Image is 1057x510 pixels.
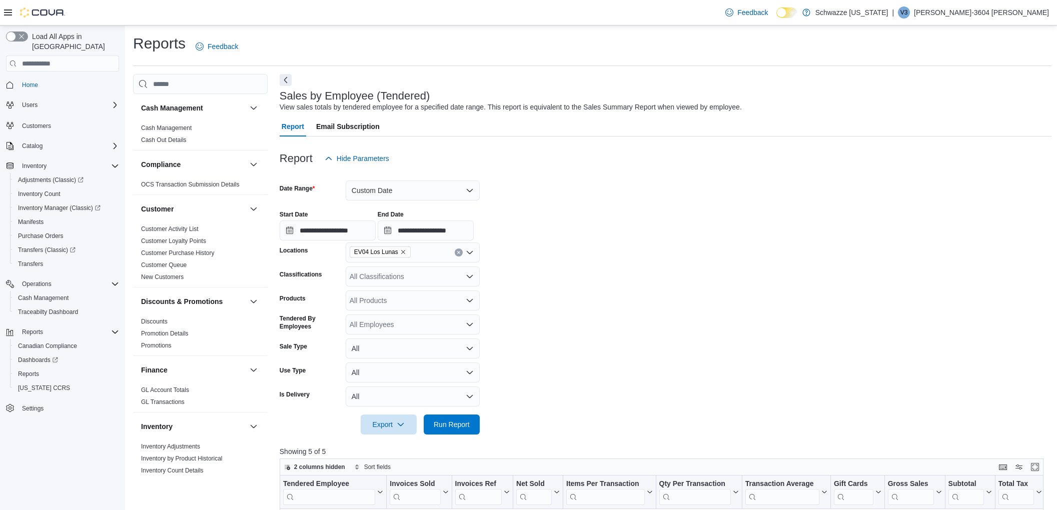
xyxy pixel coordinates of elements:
span: Washington CCRS [14,382,119,394]
span: Inventory Adjustments [141,442,200,450]
button: Items Per Transaction [566,479,653,505]
div: Invoices Sold [390,479,440,505]
span: Feedback [208,41,238,51]
span: Discounts [141,317,168,325]
span: Transfers [18,260,43,268]
span: Manifests [14,216,119,228]
span: Manifests [18,218,44,226]
button: Cash Management [141,103,246,113]
div: Qty Per Transaction [659,479,730,505]
a: [US_STATE] CCRS [14,382,74,394]
button: Tendered Employee [283,479,383,505]
span: Customer Purchase History [141,249,215,257]
span: Reports [14,368,119,380]
span: Report [282,116,304,136]
button: Cash Management [248,102,260,114]
a: Customers [18,120,55,132]
div: Total Tax [998,479,1033,489]
button: Operations [18,278,56,290]
a: Canadian Compliance [14,340,81,352]
button: Remove EV04 Los Lunas from selection in this group [400,249,406,255]
span: [US_STATE] CCRS [18,384,70,392]
button: [US_STATE] CCRS [10,381,123,395]
div: Items Per Transaction [566,479,645,505]
div: Gross Sales [887,479,933,505]
span: Run Report [434,419,470,429]
span: Inventory [22,162,47,170]
div: Tendered Employee [283,479,375,489]
span: Load All Apps in [GEOGRAPHIC_DATA] [28,31,119,51]
button: Run Report [424,414,480,434]
button: Operations [2,277,123,291]
button: Customers [2,118,123,132]
button: Inventory [141,421,246,431]
div: Items Per Transaction [566,479,645,489]
span: Hide Parameters [337,153,389,163]
h3: Customer [141,204,174,214]
button: Compliance [141,159,246,169]
span: GL Transactions [141,398,185,406]
span: Cash Management [141,124,192,132]
button: Transaction Average [745,479,827,505]
div: Transaction Average [745,479,819,489]
button: Gift Cards [834,479,881,505]
nav: Complex example [6,73,119,441]
div: Net Sold [516,479,552,505]
div: Net Sold [516,479,552,489]
a: GL Transactions [141,398,185,405]
span: Transfers (Classic) [18,246,76,254]
button: Invoices Ref [455,479,509,505]
a: Customer Queue [141,261,187,268]
div: Cash Management [133,122,268,150]
a: GL Account Totals [141,386,189,393]
a: OCS Transaction Submission Details [141,181,240,188]
span: GL Account Totals [141,386,189,394]
button: Gross Sales [887,479,941,505]
span: Canadian Compliance [18,342,77,350]
span: Customer Queue [141,261,187,269]
div: Gift Card Sales [834,479,873,505]
span: Customer Loyalty Points [141,237,206,245]
button: Discounts & Promotions [141,296,246,306]
button: All [346,338,480,358]
span: Promotion Details [141,329,189,337]
span: Customer Activity List [141,225,199,233]
a: Promotion Details [141,330,189,337]
h3: Finance [141,365,168,375]
div: Total Tax [998,479,1033,505]
button: Inventory [248,420,260,432]
button: Next [280,74,292,86]
button: Manifests [10,215,123,229]
span: Inventory Count [18,190,61,198]
span: Traceabilty Dashboard [14,306,119,318]
h3: Sales by Employee (Tendered) [280,90,430,102]
a: Traceabilty Dashboard [14,306,82,318]
span: Adjustments (Classic) [14,174,119,186]
label: Classifications [280,270,322,278]
span: Catalog [22,142,43,150]
span: Customers [18,119,119,131]
a: Inventory Manager (Classic) [10,201,123,215]
span: Reports [18,370,39,378]
div: Transaction Average [745,479,819,505]
span: Inventory by Product Historical [141,454,223,462]
button: Custom Date [346,180,480,200]
span: New Customers [141,273,184,281]
a: Customer Loyalty Points [141,237,206,244]
button: Invoices Sold [390,479,448,505]
span: Email Subscription [316,116,380,136]
span: Cash Management [18,294,69,302]
button: Inventory [2,159,123,173]
span: V3 [900,6,908,18]
span: Reports [18,326,119,338]
input: Press the down key to open a popover containing a calendar. [378,220,474,240]
button: Open list of options [466,320,474,328]
span: Canadian Compliance [14,340,119,352]
span: Traceabilty Dashboard [18,308,78,316]
span: Cash Management [14,292,119,304]
span: Purchase Orders [18,232,64,240]
a: Adjustments (Classic) [14,174,88,186]
h3: Inventory [141,421,173,431]
div: Invoices Ref [455,479,501,505]
label: Is Delivery [280,390,310,398]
